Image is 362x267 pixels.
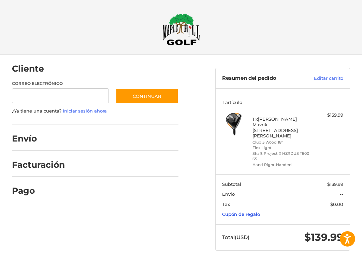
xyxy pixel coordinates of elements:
[12,108,178,115] p: ¿Ya tiene una cuenta?
[301,75,343,82] a: Editar carrito
[222,191,235,197] span: Envío
[306,249,362,267] iframe: Reseñas de usuarios en Google
[222,211,260,217] a: Cupón de regalo
[222,100,343,105] h3: 1 artículo
[252,139,312,145] li: Club 5 Wood 18°
[330,202,343,207] span: $0.00
[327,181,343,187] span: $139.99
[12,160,65,170] h2: Facturación
[252,116,312,138] h4: 1 x [PERSON_NAME] Mavrik [STREET_ADDRESS][PERSON_NAME]
[252,151,312,162] li: Shaft Project X HZRDUS T800 65
[12,133,52,144] h2: Envío
[313,112,343,119] div: $139.99
[304,231,343,243] span: $139.99
[222,202,230,207] span: Tax
[162,13,200,45] img: Maple Hill Golf
[222,234,249,240] span: Total (USD)
[63,108,107,114] a: Iniciar sesión ahora
[252,145,312,151] li: Flex Light
[340,191,343,197] span: --
[252,162,312,168] li: Hand Right-Handed
[222,181,241,187] span: Subtotal
[116,88,178,104] button: Continuar
[12,63,52,74] h2: Cliente
[12,186,52,196] h2: Pago
[12,80,109,87] label: Correo electrónico
[222,75,301,82] h3: Resumen del pedido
